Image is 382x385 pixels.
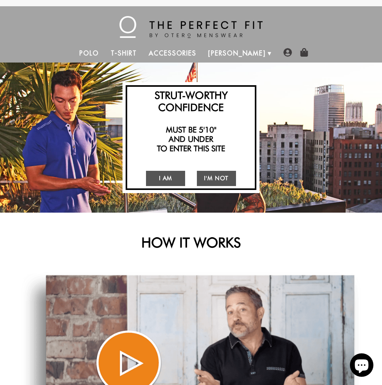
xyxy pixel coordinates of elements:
h2: Must be 5'10" and under to enter this site [130,125,252,153]
h2: HOW IT WORKS [22,234,360,251]
a: I Am [146,171,185,186]
a: [PERSON_NAME] [202,44,272,63]
img: user-account-icon.png [283,48,292,57]
img: shopping-bag-icon.png [300,48,308,57]
a: Polo [74,44,105,63]
inbox-online-store-chat: Shopify online store chat [348,353,376,379]
a: T-Shirt [105,44,143,63]
a: I'm Not [197,171,236,186]
img: The Perfect Fit - by Otero Menswear - Logo [119,16,263,38]
h2: Strut-Worthy Confidence [130,89,252,113]
a: Accessories [143,44,202,63]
